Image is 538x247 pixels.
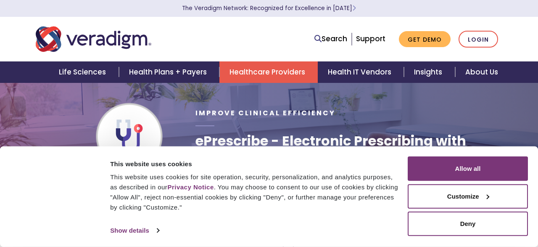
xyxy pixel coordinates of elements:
[195,133,502,165] h1: ePrescribe - Electronic Prescribing with EPCS
[182,4,356,12] a: The Veradigm Network: Recognized for Excellence in [DATE]Learn More
[119,61,219,83] a: Health Plans + Payers
[408,157,528,181] button: Allow all
[408,212,528,236] button: Deny
[314,33,347,45] a: Search
[356,34,385,44] a: Support
[219,61,318,83] a: Healthcare Providers
[455,61,508,83] a: About Us
[399,31,451,48] a: Get Demo
[110,159,398,169] div: This website uses cookies
[49,61,119,83] a: Life Sciences
[36,25,151,53] img: Veradigm logo
[110,172,398,212] div: This website uses cookies for site operation, security, personalization, and analytics purposes, ...
[110,224,159,237] a: Show details
[459,31,498,48] a: Login
[167,183,214,191] a: Privacy Notice
[195,108,335,118] span: Improve Clinical Efficiency
[352,4,356,12] span: Learn More
[318,61,404,83] a: Health IT Vendors
[408,184,528,208] button: Customize
[404,61,455,83] a: Insights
